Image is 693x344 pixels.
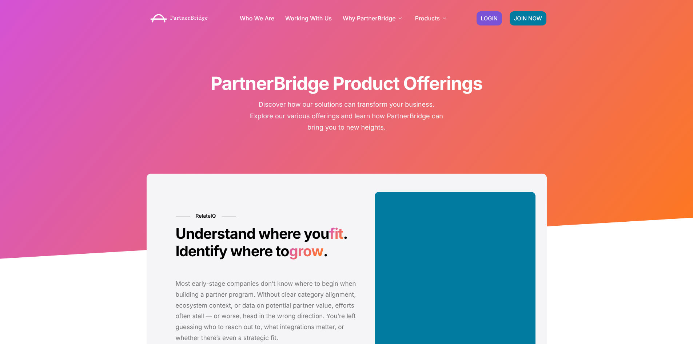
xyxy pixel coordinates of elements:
p: Discover how our solutions can transform your business. Explore our various offerings and learn h... [247,99,447,134]
a: Working With Us [285,15,332,21]
p: Most early-stage companies don’t know where to begin when building a partner program. Without cle... [176,279,358,344]
span: JOIN NOW [514,16,542,21]
a: LOGIN [477,11,502,25]
a: Who We Are [240,15,274,21]
a: JOIN NOW [510,11,546,25]
h2: Understand where you . Identify where to . [176,225,365,260]
h6: RelateIQ [176,213,236,220]
span: fit [329,225,343,242]
a: Why PartnerBridge [343,15,404,21]
span: LOGIN [481,16,498,21]
span: grow [289,242,323,260]
a: Products [415,15,448,21]
h1: PartnerBridge Product Offerings [147,73,547,95]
